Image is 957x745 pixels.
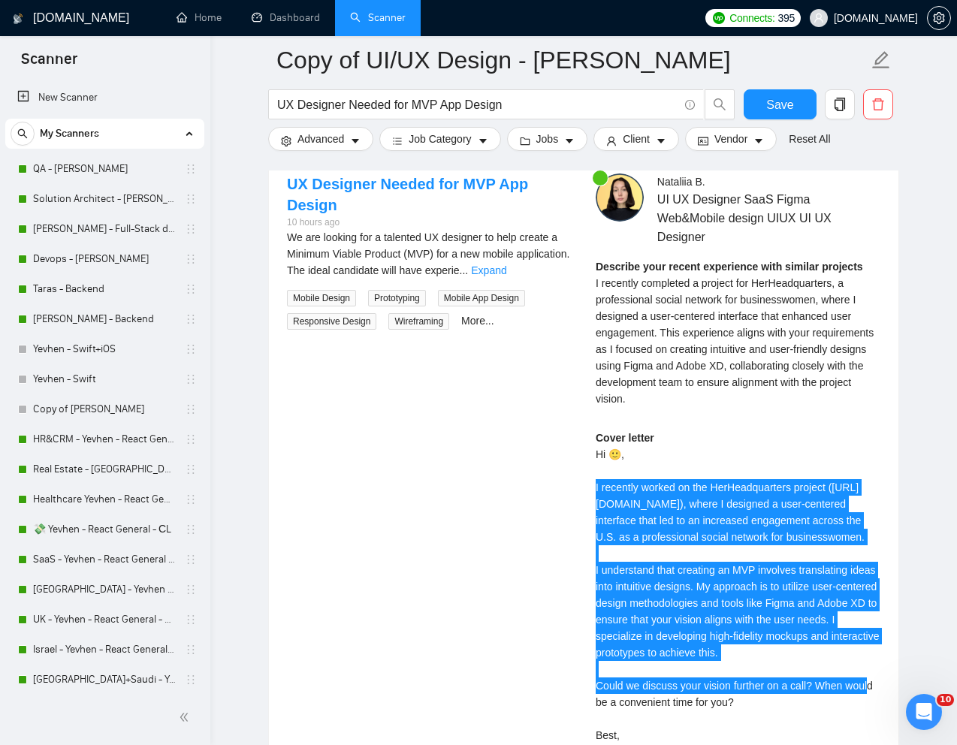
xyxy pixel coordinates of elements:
[863,89,893,119] button: delete
[713,12,725,24] img: upwork-logo.png
[461,315,494,327] a: More...
[392,135,403,146] span: bars
[185,163,197,175] span: holder
[507,127,588,151] button: folderJobscaret-down
[606,135,617,146] span: user
[705,98,734,111] span: search
[287,229,572,279] div: We are looking for a talented UX designer to help create a Minimum Viable Product (MVP) for a new...
[33,544,176,575] a: SaaS - Yevhen - React General - СL
[277,95,678,114] input: Search Freelance Jobs...
[185,433,197,445] span: holder
[928,12,950,24] span: setting
[185,283,197,295] span: holder
[927,12,951,24] a: setting
[33,424,176,454] a: HR&CRM - Yevhen - React General - СL
[287,313,376,330] span: Responsive Design
[623,131,650,147] span: Client
[185,403,197,415] span: holder
[593,127,679,151] button: userClientcaret-down
[33,514,176,544] a: 💸 Yevhen - React General - СL
[536,131,559,147] span: Jobs
[185,253,197,265] span: holder
[17,83,192,113] a: New Scanner
[478,135,488,146] span: caret-down
[185,223,197,235] span: holder
[33,334,176,364] a: Yevhen - Swift+iOS
[906,694,942,730] iframe: Intercom live chat
[778,10,795,26] span: 395
[698,135,708,146] span: idcard
[826,98,854,111] span: copy
[705,89,735,119] button: search
[287,290,356,306] span: Mobile Design
[13,7,23,31] img: logo
[685,100,695,110] span: info-circle
[438,290,525,306] span: Mobile App Design
[871,50,891,70] span: edit
[33,454,176,484] a: Real Estate - [GEOGRAPHIC_DATA] - React General - СL
[185,584,197,596] span: holder
[177,11,222,24] a: homeHome
[460,264,469,276] span: ...
[33,274,176,304] a: Taras - Backend
[729,10,774,26] span: Connects:
[379,127,500,151] button: barsJob Categorycaret-down
[185,614,197,626] span: holder
[596,261,863,273] strong: Describe your recent experience with similar projects
[471,264,506,276] a: Expand
[33,575,176,605] a: [GEOGRAPHIC_DATA] - Yevhen - React General - СL
[33,635,176,665] a: Israel - Yevhen - React General - СL
[297,131,344,147] span: Advanced
[40,119,99,149] span: My Scanners
[656,135,666,146] span: caret-down
[520,135,530,146] span: folder
[753,135,764,146] span: caret-down
[185,193,197,205] span: holder
[11,122,35,146] button: search
[33,484,176,514] a: Healthcare Yevhen - React General - СL
[789,131,830,147] a: Reset All
[276,41,868,79] input: Scanner name...
[368,290,426,306] span: Prototyping
[937,694,954,706] span: 10
[33,394,176,424] a: Copy of [PERSON_NAME]
[179,710,194,725] span: double-left
[33,304,176,334] a: [PERSON_NAME] - Backend
[657,176,705,188] span: Nataliia B .
[825,89,855,119] button: copy
[685,127,777,151] button: idcardVendorcaret-down
[185,493,197,505] span: holder
[185,343,197,355] span: holder
[185,313,197,325] span: holder
[252,11,320,24] a: dashboardDashboard
[287,231,569,276] span: We are looking for a talented UX designer to help create a Minimum Viable Product (MVP) for a new...
[33,184,176,214] a: Solution Architect - [PERSON_NAME]
[185,553,197,566] span: holder
[657,190,836,246] span: UI UX Designer SaaS Figma Web&Mobile design UIUX UI UX Designer
[185,674,197,686] span: holder
[9,48,89,80] span: Scanner
[564,135,575,146] span: caret-down
[33,214,176,244] a: [PERSON_NAME] - Full-Stack dev
[388,313,449,330] span: Wireframing
[33,665,176,695] a: [GEOGRAPHIC_DATA]+Saudi - Yevhen - React General - СL
[185,523,197,535] span: holder
[185,463,197,475] span: holder
[596,432,654,444] strong: Cover letter
[409,131,471,147] span: Job Category
[744,89,817,119] button: Save
[766,95,793,114] span: Save
[5,83,204,113] li: New Scanner
[185,373,197,385] span: holder
[814,13,824,23] span: user
[11,128,34,139] span: search
[185,644,197,656] span: holder
[33,605,176,635] a: UK - Yevhen - React General - СL
[714,131,747,147] span: Vendor
[287,216,572,230] div: 10 hours ago
[33,364,176,394] a: Yevhen - Swift
[281,135,291,146] span: setting
[33,244,176,274] a: Devops - [PERSON_NAME]
[596,173,644,222] img: c1ixEsac-c9lISHIljfOZb0cuN6GzZ3rBcBW2x-jvLrB-_RACOkU1mWXgI6n74LgRV
[350,11,406,24] a: searchScanner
